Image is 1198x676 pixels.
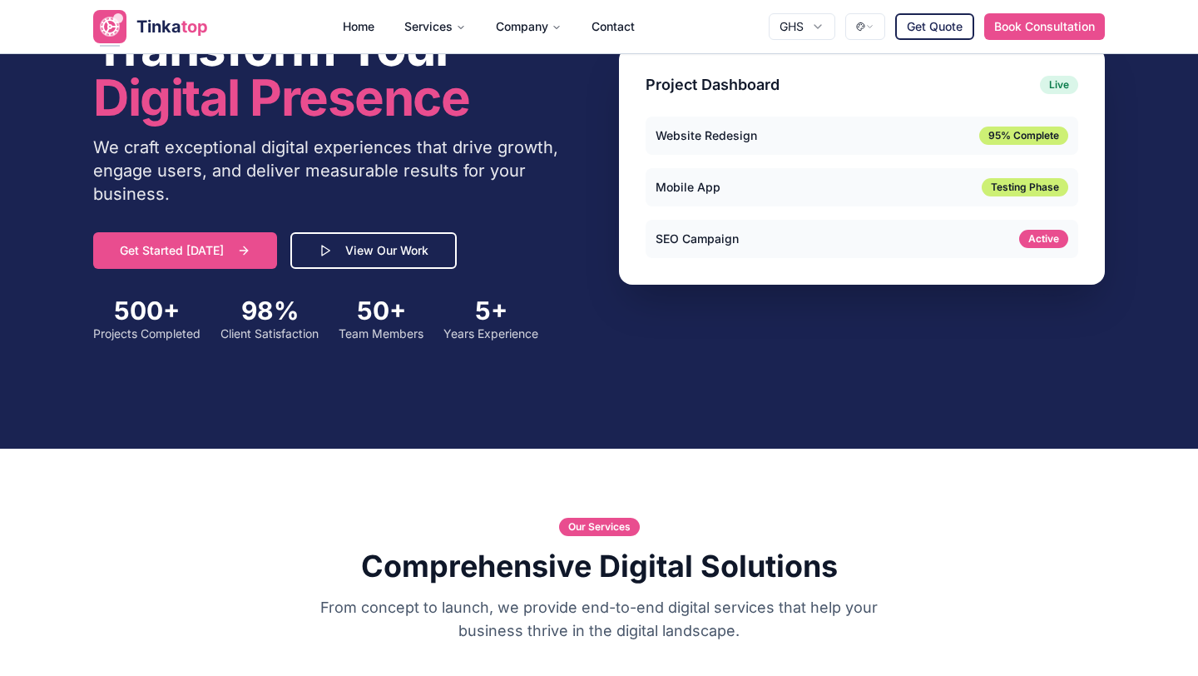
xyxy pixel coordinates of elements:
[483,10,575,43] button: Company
[656,127,757,144] span: Website Redesign
[181,17,208,37] span: top
[391,10,479,43] button: Services
[220,296,319,326] div: 98%
[984,13,1105,40] button: Book Consultation
[93,136,579,206] p: We craft exceptional digital experiences that drive growth, engage users, and deliver measurable ...
[93,67,469,127] span: Digital Presence
[329,17,388,34] a: Home
[1019,230,1068,248] div: Active
[443,296,538,326] div: 5+
[646,73,780,97] h3: Project Dashboard
[93,326,200,342] div: Projects Completed
[339,296,423,326] div: 50+
[559,518,640,536] div: Our Services
[329,10,648,43] nav: Main
[93,232,277,269] button: Get Started [DATE]
[136,17,181,37] span: Tinka
[220,326,319,342] div: Client Satisfaction
[578,10,648,43] a: Contact
[656,179,720,196] span: Mobile App
[329,10,388,43] a: Home
[319,596,879,643] p: From concept to launch, we provide end-to-end digital services that help your business thrive in ...
[93,549,1105,583] h2: Comprehensive Digital Solutions
[290,232,457,269] button: View Our Work
[93,22,579,122] h1: Transform Your
[578,17,648,34] a: Contact
[1040,76,1078,94] div: Live
[443,326,538,342] div: Years Experience
[895,13,974,40] button: Get Quote
[979,127,1068,145] div: 95% Complete
[656,231,739,247] span: SEO Campaign
[93,296,200,326] div: 500+
[982,178,1068,196] div: Testing Phase
[339,326,423,342] div: Team Members
[93,10,208,43] a: Tinkatop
